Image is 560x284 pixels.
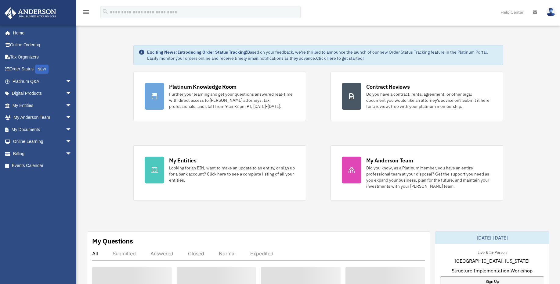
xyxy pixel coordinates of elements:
[4,99,81,112] a: My Entitiesarrow_drop_down
[147,49,498,61] div: Based on your feedback, we're thrilled to announce the launch of our new Order Status Tracking fe...
[66,99,78,112] span: arrow_drop_down
[66,87,78,100] span: arrow_drop_down
[366,165,492,189] div: Did you know, as a Platinum Member, you have an entire professional team at your disposal? Get th...
[452,267,533,274] span: Structure Implementation Workshop
[366,83,410,91] div: Contract Reviews
[66,75,78,88] span: arrow_drop_down
[4,51,81,63] a: Tax Organizers
[4,136,81,148] a: Online Learningarrow_drop_down
[250,250,273,257] div: Expedited
[4,87,81,100] a: Digital Productsarrow_drop_down
[4,160,81,172] a: Events Calendar
[150,250,173,257] div: Answered
[4,27,78,39] a: Home
[92,236,133,246] div: My Questions
[4,39,81,51] a: Online Ordering
[219,250,236,257] div: Normal
[4,147,81,160] a: Billingarrow_drop_down
[3,7,58,19] img: Anderson Advisors Platinum Portal
[4,63,81,76] a: Order StatusNEW
[455,257,529,264] span: [GEOGRAPHIC_DATA], [US_STATE]
[82,11,90,16] a: menu
[35,65,49,74] div: NEW
[4,112,81,124] a: My Anderson Teamarrow_drop_down
[92,250,98,257] div: All
[435,232,549,244] div: [DATE]-[DATE]
[66,136,78,148] span: arrow_drop_down
[147,49,247,55] strong: Exciting News: Introducing Order Status Tracking!
[66,123,78,136] span: arrow_drop_down
[331,72,503,121] a: Contract Reviews Do you have a contract, rental agreement, or other legal document you would like...
[4,75,81,87] a: Platinum Q&Aarrow_drop_down
[331,145,503,201] a: My Anderson Team Did you know, as a Platinum Member, you have an entire professional team at your...
[366,91,492,109] div: Do you have a contract, rental agreement, or other legal document you would like an attorney's ad...
[133,72,306,121] a: Platinum Knowledge Room Further your learning and get your questions answered real-time with dire...
[102,8,109,15] i: search
[169,165,295,183] div: Looking for an EIN, want to make an update to an entity, or sign up for a bank account? Click her...
[82,9,90,16] i: menu
[188,250,204,257] div: Closed
[133,145,306,201] a: My Entities Looking for an EIN, want to make an update to an entity, or sign up for a bank accoun...
[366,157,413,164] div: My Anderson Team
[66,147,78,160] span: arrow_drop_down
[169,83,237,91] div: Platinum Knowledge Room
[113,250,136,257] div: Submitted
[169,157,197,164] div: My Entities
[473,249,511,255] div: Live & In-Person
[4,123,81,136] a: My Documentsarrow_drop_down
[66,112,78,124] span: arrow_drop_down
[169,91,295,109] div: Further your learning and get your questions answered real-time with direct access to [PERSON_NAM...
[546,8,555,16] img: User Pic
[316,55,364,61] a: Click Here to get started!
